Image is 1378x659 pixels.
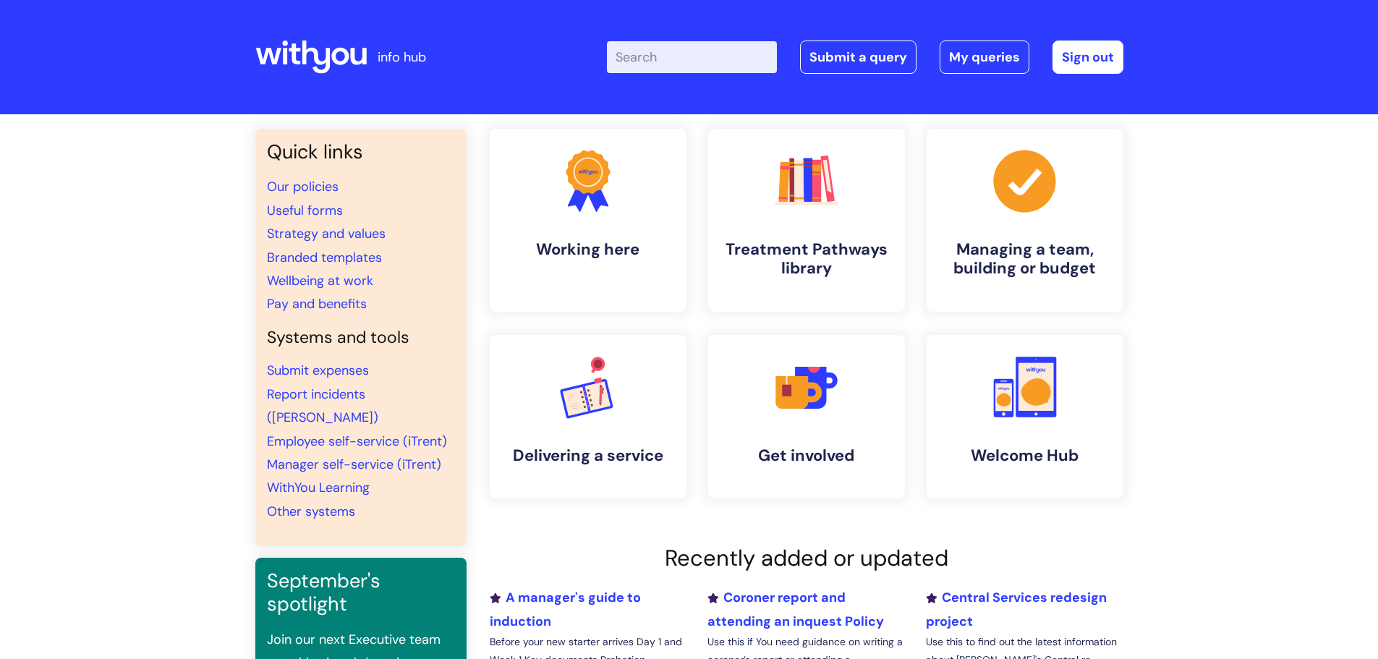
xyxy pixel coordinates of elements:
[267,456,441,473] a: Manager self-service (iTrent)
[720,240,893,279] h4: Treatment Pathways library
[1052,41,1123,74] a: Sign out
[267,433,447,450] a: Employee self-service (iTrent)
[926,589,1107,629] a: Central Services redesign project
[267,386,378,426] a: Report incidents ([PERSON_NAME])
[267,202,343,219] a: Useful forms
[938,240,1112,279] h4: Managing a team, building or budget
[267,178,339,195] a: Our policies
[708,129,905,312] a: Treatment Pathways library
[927,129,1123,312] a: Managing a team, building or budget
[708,335,905,498] a: Get involved
[490,129,686,312] a: Working here
[490,545,1123,571] h2: Recently added or updated
[267,272,373,289] a: Wellbeing at work
[607,41,777,73] input: Search
[720,446,893,465] h4: Get involved
[378,46,426,69] p: info hub
[267,295,367,313] a: Pay and benefits
[501,446,675,465] h4: Delivering a service
[940,41,1029,74] a: My queries
[267,249,382,266] a: Branded templates
[490,335,686,498] a: Delivering a service
[938,446,1112,465] h4: Welcome Hub
[490,589,641,629] a: A manager's guide to induction
[927,335,1123,498] a: Welcome Hub
[267,225,386,242] a: Strategy and values
[267,479,370,496] a: WithYou Learning
[267,362,369,379] a: Submit expenses
[267,569,455,616] h3: September's spotlight
[267,140,455,163] h3: Quick links
[267,328,455,348] h4: Systems and tools
[501,240,675,259] h4: Working here
[707,589,884,629] a: Coroner report and attending an inquest Policy
[267,503,355,520] a: Other systems
[800,41,916,74] a: Submit a query
[607,41,1123,74] div: | -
